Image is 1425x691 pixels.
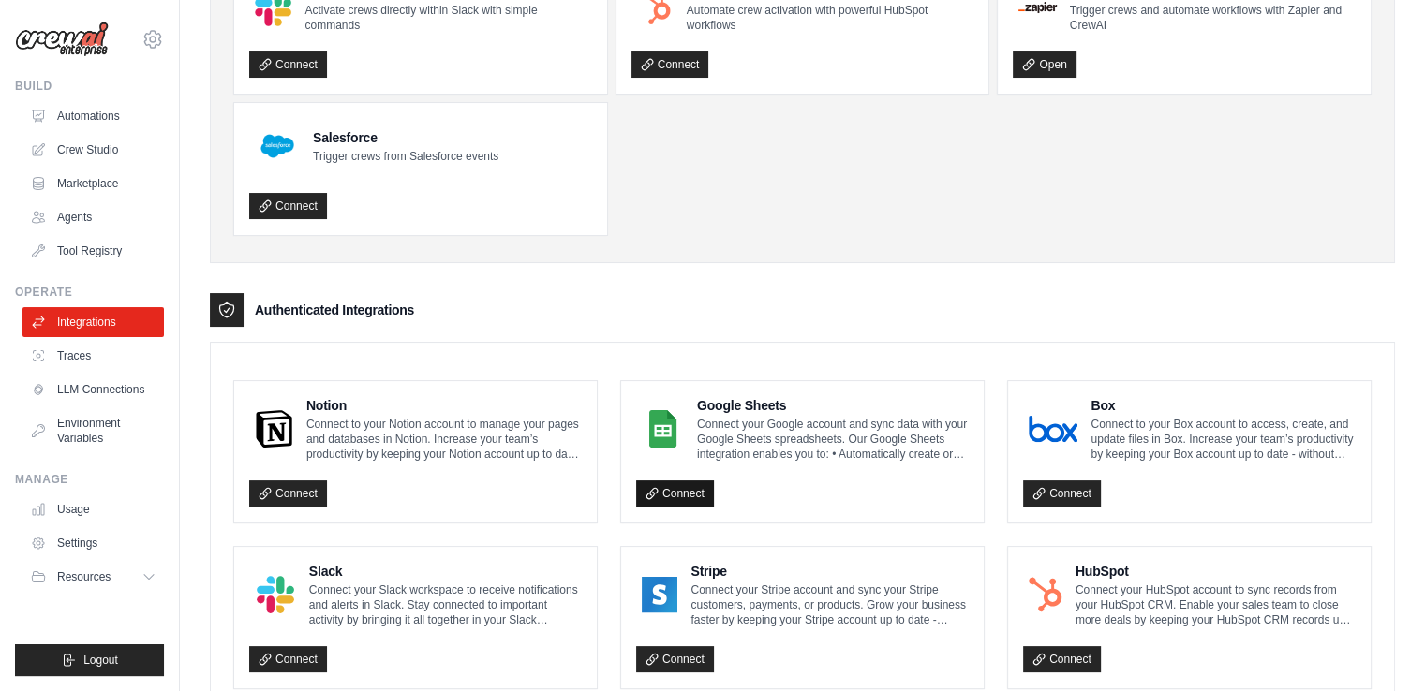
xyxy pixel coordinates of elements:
[1029,576,1062,613] img: HubSpot Logo
[1018,2,1056,13] img: Zapier Logo
[57,569,111,584] span: Resources
[1013,51,1076,78] a: Open
[636,646,714,672] a: Connect
[313,149,498,164] p: Trigger crews from Salesforce events
[306,396,582,415] h4: Notion
[15,285,164,300] div: Operate
[255,301,414,319] h3: Authenticated Integrations
[22,202,164,232] a: Agents
[22,236,164,266] a: Tool Registry
[1076,582,1356,627] p: Connect your HubSpot account to sync records from your HubSpot CRM. Enable your sales team to clo...
[309,582,582,627] p: Connect your Slack workspace to receive notifications and alerts in Slack. Stay connected to impo...
[631,51,709,78] a: Connect
[255,576,296,613] img: Slack Logo
[1091,396,1356,415] h4: Box
[1029,410,1077,448] img: Box Logo
[642,576,677,613] img: Stripe Logo
[22,169,164,198] a: Marketplace
[249,646,327,672] a: Connect
[1076,562,1356,581] h4: HubSpot
[22,135,164,165] a: Crew Studio
[22,408,164,453] a: Environment Variables
[249,51,327,78] a: Connect
[697,396,969,415] h4: Google Sheets
[255,410,293,448] img: Notion Logo
[636,480,714,507] a: Connect
[22,341,164,371] a: Traces
[249,480,327,507] a: Connect
[22,494,164,524] a: Usage
[687,3,974,33] p: Automate crew activation with powerful HubSpot workflows
[15,644,164,676] button: Logout
[249,193,327,219] a: Connect
[313,128,498,147] h4: Salesforce
[15,472,164,487] div: Manage
[22,307,164,337] a: Integrations
[22,528,164,558] a: Settings
[255,124,300,169] img: Salesforce Logo
[697,417,969,462] p: Connect your Google account and sync data with your Google Sheets spreadsheets. Our Google Sheets...
[22,562,164,592] button: Resources
[1070,3,1356,33] p: Trigger crews and automate workflows with Zapier and CrewAI
[1023,646,1101,672] a: Connect
[83,653,118,668] span: Logout
[15,79,164,94] div: Build
[690,562,969,581] h4: Stripe
[1023,480,1101,507] a: Connect
[309,562,582,581] h4: Slack
[15,22,109,57] img: Logo
[642,410,684,448] img: Google Sheets Logo
[1091,417,1356,462] p: Connect to your Box account to access, create, and update files in Box. Increase your team’s prod...
[22,375,164,404] a: LLM Connections
[304,3,591,33] p: Activate crews directly within Slack with simple commands
[22,101,164,131] a: Automations
[690,582,969,627] p: Connect your Stripe account and sync your Stripe customers, payments, or products. Grow your busi...
[306,417,582,462] p: Connect to your Notion account to manage your pages and databases in Notion. Increase your team’s...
